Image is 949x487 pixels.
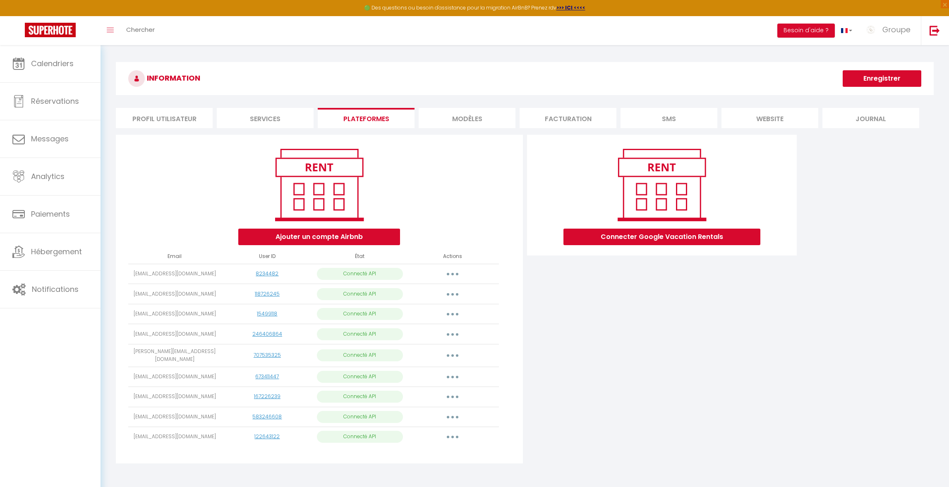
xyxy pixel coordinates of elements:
[318,108,415,128] li: Plateformes
[31,209,70,219] span: Paiements
[254,433,280,440] a: 122643122
[31,246,82,257] span: Hébergement
[252,330,282,337] a: 246406864
[520,108,616,128] li: Facturation
[128,387,221,407] td: [EMAIL_ADDRESS][DOMAIN_NAME]
[120,16,161,45] a: Chercher
[621,108,717,128] li: SMS
[128,284,221,304] td: [EMAIL_ADDRESS][DOMAIN_NAME]
[858,16,921,45] a: ... Groupe
[317,349,403,361] p: Connecté API
[317,391,403,403] p: Connecté API
[128,249,221,264] th: Email
[256,270,278,277] a: 8234482
[317,371,403,383] p: Connecté API
[25,23,76,37] img: Super Booking
[556,4,585,11] a: >>> ICI <<<<
[822,108,919,128] li: Journal
[317,308,403,320] p: Connecté API
[419,108,515,128] li: MODÈLES
[721,108,818,128] li: website
[238,229,400,245] button: Ajouter un compte Airbnb
[32,284,79,294] span: Notifications
[257,310,277,317] a: 15499118
[563,229,760,245] button: Connecter Google Vacation Rentals
[254,351,281,358] a: 707535325
[128,427,221,447] td: [EMAIL_ADDRESS][DOMAIN_NAME]
[314,249,406,264] th: État
[777,24,835,38] button: Besoin d'aide ?
[255,373,279,380] a: 673411447
[128,304,221,324] td: [EMAIL_ADDRESS][DOMAIN_NAME]
[930,25,940,36] img: logout
[252,413,282,420] a: 583246608
[843,70,921,87] button: Enregistrer
[266,145,372,224] img: rent.png
[128,264,221,284] td: [EMAIL_ADDRESS][DOMAIN_NAME]
[128,367,221,387] td: [EMAIL_ADDRESS][DOMAIN_NAME]
[31,58,74,69] span: Calendriers
[128,344,221,367] td: [PERSON_NAME][EMAIL_ADDRESS][DOMAIN_NAME]
[128,407,221,427] td: [EMAIL_ADDRESS][DOMAIN_NAME]
[882,24,911,35] span: Groupe
[254,393,280,400] a: 167226239
[255,290,280,297] a: 118726245
[221,249,314,264] th: User ID
[116,62,934,95] h3: INFORMATION
[31,171,65,181] span: Analytics
[217,108,314,128] li: Services
[317,328,403,340] p: Connecté API
[128,324,221,344] td: [EMAIL_ADDRESS][DOMAIN_NAME]
[126,25,155,34] span: Chercher
[317,431,403,443] p: Connecté API
[116,108,213,128] li: Profil Utilisateur
[317,288,403,300] p: Connecté API
[865,24,877,36] img: ...
[317,411,403,423] p: Connecté API
[406,249,499,264] th: Actions
[31,96,79,106] span: Réservations
[31,134,69,144] span: Messages
[609,145,714,224] img: rent.png
[317,268,403,280] p: Connecté API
